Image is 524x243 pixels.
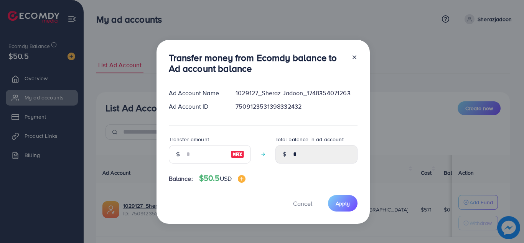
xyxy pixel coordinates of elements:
span: USD [220,174,232,183]
span: Apply [336,200,350,207]
img: image [231,150,244,159]
label: Transfer amount [169,136,209,143]
button: Cancel [283,195,322,212]
div: Ad Account ID [163,102,230,111]
label: Total balance in ad account [275,136,344,143]
button: Apply [328,195,358,212]
img: image [238,175,246,183]
span: Balance: [169,174,193,183]
div: 1029127_Sheraz Jadoon_1748354071263 [229,89,363,98]
div: Ad Account Name [163,89,230,98]
span: Cancel [293,199,312,208]
div: 7509123531398332432 [229,102,363,111]
h3: Transfer money from Ecomdy balance to Ad account balance [169,52,345,74]
h4: $50.5 [199,174,246,183]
